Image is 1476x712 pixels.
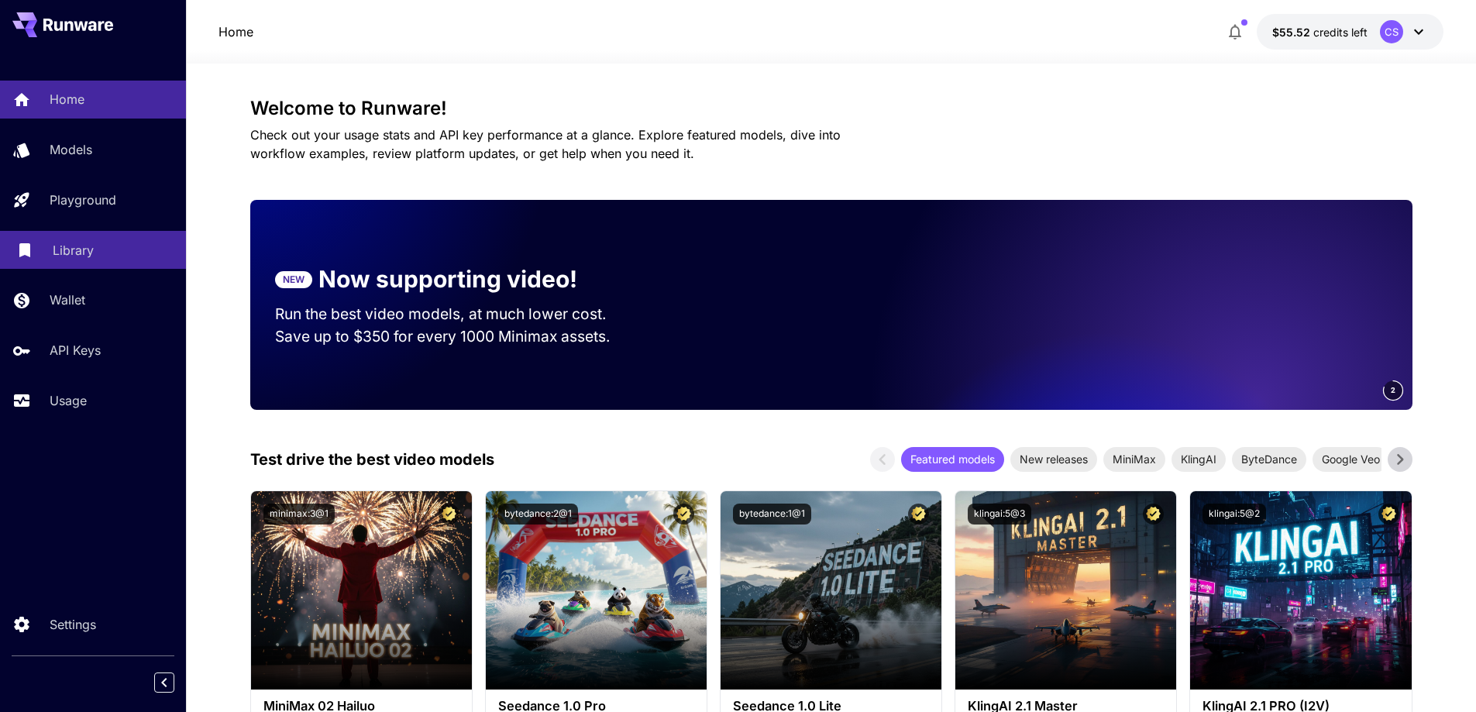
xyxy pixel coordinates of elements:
div: KlingAI [1172,447,1226,472]
span: Check out your usage stats and API key performance at a glance. Explore featured models, dive int... [250,127,841,161]
p: Wallet [50,291,85,309]
img: alt [251,491,472,690]
nav: breadcrumb [218,22,253,41]
img: alt [721,491,941,690]
button: Certified Model – Vetted for best performance and includes a commercial license. [1378,504,1399,525]
button: Certified Model – Vetted for best performance and includes a commercial license. [908,504,929,525]
p: Home [50,90,84,108]
button: Collapse sidebar [154,672,174,693]
div: ByteDance [1232,447,1306,472]
button: bytedance:2@1 [498,504,578,525]
span: New releases [1010,451,1097,467]
p: Playground [50,191,116,209]
div: Featured models [901,447,1004,472]
p: Models [50,140,92,159]
span: Featured models [901,451,1004,467]
span: credits left [1313,26,1368,39]
img: alt [955,491,1176,690]
p: Now supporting video! [318,262,577,297]
button: $55.52497CS [1257,14,1443,50]
button: Certified Model – Vetted for best performance and includes a commercial license. [1143,504,1164,525]
img: alt [486,491,707,690]
span: Google Veo [1313,451,1389,467]
div: MiniMax [1103,447,1165,472]
button: Certified Model – Vetted for best performance and includes a commercial license. [673,504,694,525]
div: CS [1380,20,1403,43]
p: API Keys [50,341,101,359]
span: ByteDance [1232,451,1306,467]
div: Collapse sidebar [166,669,186,697]
span: 2 [1391,384,1395,396]
div: $55.52497 [1272,24,1368,40]
h3: Welcome to Runware! [250,98,1412,119]
div: New releases [1010,447,1097,472]
button: klingai:5@3 [968,504,1031,525]
span: $55.52 [1272,26,1313,39]
button: Certified Model – Vetted for best performance and includes a commercial license. [439,504,459,525]
p: Test drive the best video models [250,448,494,471]
button: minimax:3@1 [263,504,335,525]
p: Run the best video models, at much lower cost. [275,303,636,325]
span: MiniMax [1103,451,1165,467]
div: Google Veo [1313,447,1389,472]
img: alt [1190,491,1411,690]
p: Settings [50,615,96,634]
p: NEW [283,273,304,287]
span: KlingAI [1172,451,1226,467]
p: Save up to $350 for every 1000 Minimax assets. [275,325,636,348]
a: Home [218,22,253,41]
p: Library [53,241,94,260]
p: Usage [50,391,87,410]
button: klingai:5@2 [1202,504,1266,525]
button: bytedance:1@1 [733,504,811,525]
